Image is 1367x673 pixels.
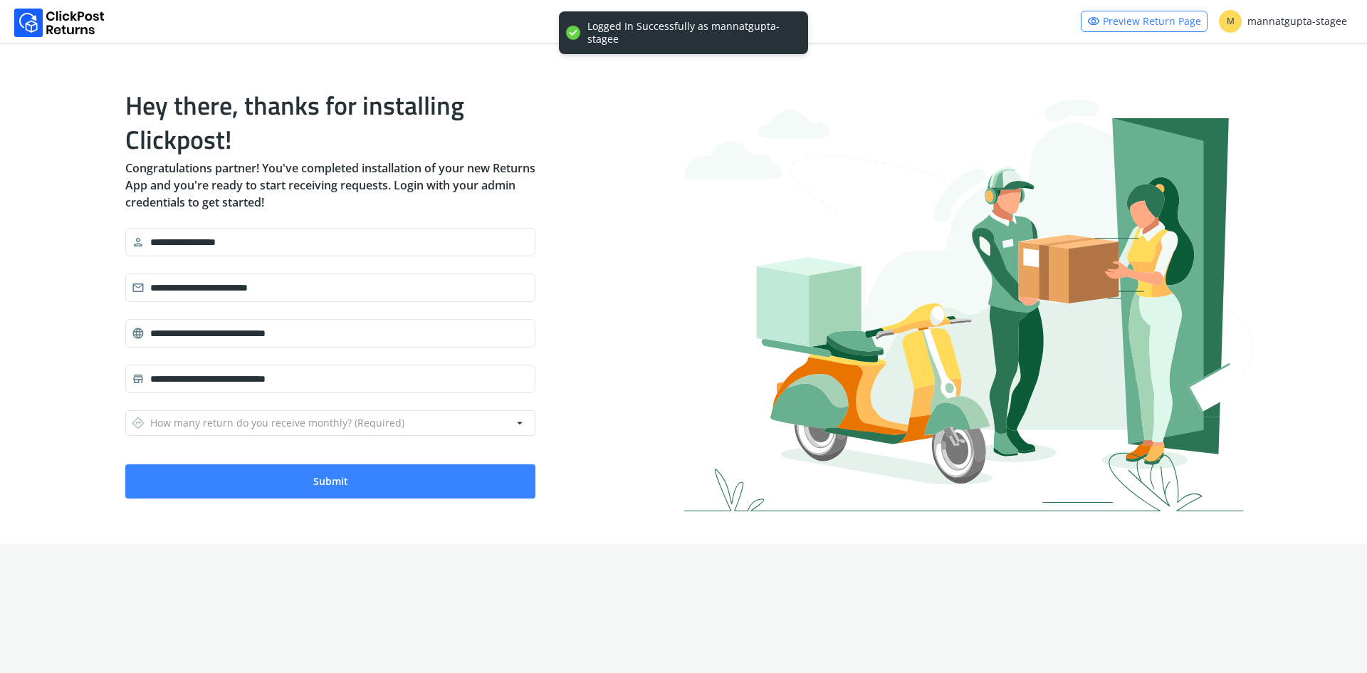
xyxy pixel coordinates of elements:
button: Submit [125,464,535,499]
span: store_mall_directory [132,369,145,389]
div: mannatgupta-stagee [1219,10,1347,33]
div: How many return do you receive monthly? (Required) [132,413,404,433]
span: language [132,323,145,343]
div: Logged In Successfully as mannatgupta-stagee [587,20,794,46]
span: arrow_drop_down [513,413,526,433]
span: directions [132,413,145,433]
span: visibility [1087,11,1100,31]
h1: Hey there, thanks for installing Clickpost! [125,88,535,157]
img: Logo [14,9,105,37]
button: directionsHow many return do you receive monthly? (Required)arrow_drop_down [125,410,535,436]
span: person [132,232,145,252]
img: login_bg [683,100,1253,511]
a: visibilityPreview Return Page [1081,11,1208,32]
p: Congratulations partner! You've completed installation of your new Returns App and you're ready t... [125,160,535,211]
span: M [1219,10,1242,33]
span: email [132,278,145,298]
